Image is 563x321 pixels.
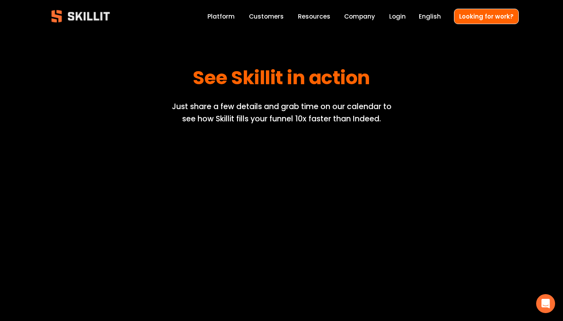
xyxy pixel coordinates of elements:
[298,11,330,22] a: folder dropdown
[193,63,370,96] strong: See Skillit in action
[344,11,375,22] a: Company
[207,11,235,22] a: Platform
[164,101,399,125] p: Just share a few details and grab time on our calendar to see how Skillit fills your funnel 10x f...
[104,81,459,294] iframe: Demo Request Form
[389,11,406,22] a: Login
[249,11,284,22] a: Customers
[454,9,519,24] a: Looking for work?
[536,294,555,313] div: Open Intercom Messenger
[419,11,441,22] div: language picker
[419,12,441,21] span: English
[45,4,117,28] img: Skillit
[298,12,330,21] span: Resources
